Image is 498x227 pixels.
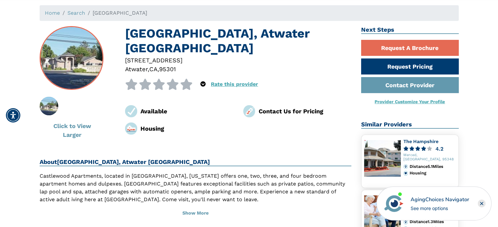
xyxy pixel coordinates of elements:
div: Accessibility Menu [6,108,20,122]
a: 4.2 [403,146,456,151]
h1: [GEOGRAPHIC_DATA], Atwater [GEOGRAPHIC_DATA] [125,26,351,56]
span: , [157,66,159,73]
h2: Next Steps [361,26,459,34]
a: The Hampshire [403,139,438,144]
div: Distance 5.1 Miles [409,164,455,169]
a: Home [45,10,60,16]
h2: About [GEOGRAPHIC_DATA], Atwater [GEOGRAPHIC_DATA] [40,158,352,166]
div: Available [140,107,233,116]
div: See more options [411,205,469,212]
img: Castlewood, Atwater CA [40,27,103,89]
a: Provider Customize Your Profile [375,99,445,104]
a: Request A Brochure [361,40,459,56]
div: Close [478,200,486,207]
img: primary.svg [403,171,408,175]
span: Atwater [125,66,148,73]
span: CA [149,66,157,73]
a: Rate this provider [211,81,258,87]
div: AgingChoices Navigator [411,196,469,203]
p: Castlewood Apartments, located in [GEOGRAPHIC_DATA], [US_STATE] offers one, two, three, and four ... [40,172,352,203]
div: Housing [409,171,455,175]
a: Contact Provider [361,77,459,93]
a: Request Pricing [361,58,459,74]
img: distance.svg [403,164,408,169]
img: Castlewood, Atwater CA [32,97,65,115]
button: Click to View Larger [40,118,105,143]
a: Search [67,10,85,16]
div: [STREET_ADDRESS] [125,56,351,65]
button: Show More [40,206,352,220]
h2: Similar Providers [361,121,459,129]
span: , [148,66,149,73]
div: Distance 1.3 Miles [409,219,455,224]
div: Housing [140,124,233,133]
div: Popover trigger [200,79,206,90]
div: Contact Us for Pricing [258,107,351,116]
span: [GEOGRAPHIC_DATA] [93,10,147,16]
img: avatar [383,192,405,215]
div: 4.2 [435,146,443,151]
div: 95301 [159,65,176,73]
div: Merced, [GEOGRAPHIC_DATA], 95348 [403,153,456,162]
nav: breadcrumb [40,5,459,21]
img: distance.svg [403,219,408,224]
